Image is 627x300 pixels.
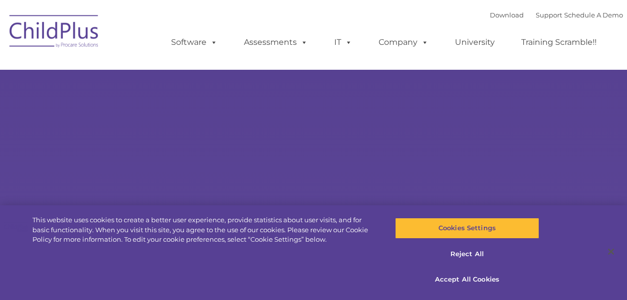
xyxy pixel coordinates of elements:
[161,32,227,52] a: Software
[32,215,376,245] div: This website uses cookies to create a better user experience, provide statistics about user visit...
[234,32,318,52] a: Assessments
[395,244,539,265] button: Reject All
[395,218,539,239] button: Cookies Settings
[600,241,622,263] button: Close
[564,11,623,19] a: Schedule A Demo
[4,8,104,58] img: ChildPlus by Procare Solutions
[511,32,607,52] a: Training Scramble!!
[536,11,562,19] a: Support
[395,269,539,290] button: Accept All Cookies
[369,32,438,52] a: Company
[324,32,362,52] a: IT
[445,32,505,52] a: University
[490,11,623,19] font: |
[490,11,524,19] a: Download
